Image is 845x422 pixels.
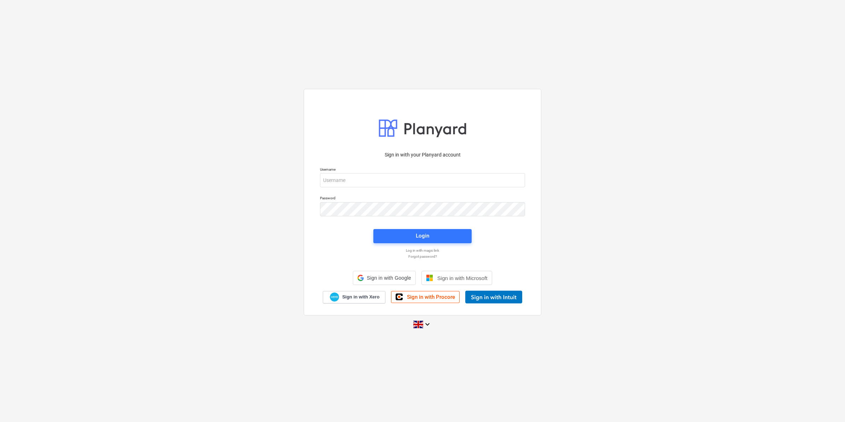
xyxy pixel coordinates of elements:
[353,271,415,285] div: Sign in with Google
[320,173,525,187] input: Username
[407,294,455,300] span: Sign in with Procore
[391,291,460,303] a: Sign in with Procore
[316,254,529,259] a: Forgot password?
[416,231,429,240] div: Login
[323,291,386,303] a: Sign in with Xero
[330,292,339,302] img: Xero logo
[320,151,525,159] p: Sign in with your Planyard account
[426,274,433,281] img: Microsoft logo
[423,320,432,329] i: keyboard_arrow_down
[367,275,411,281] span: Sign in with Google
[342,294,379,300] span: Sign in with Xero
[437,275,488,281] span: Sign in with Microsoft
[320,167,525,173] p: Username
[320,196,525,202] p: Password
[373,229,472,243] button: Login
[316,248,529,253] a: Log in with magic link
